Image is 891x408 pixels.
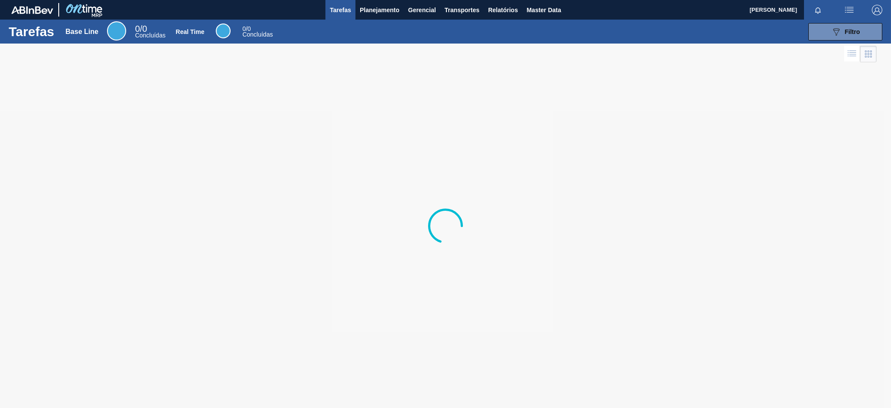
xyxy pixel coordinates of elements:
span: Master Data [526,5,561,15]
span: Concluídas [242,31,273,38]
span: 0 [242,25,246,32]
span: Filtro [845,28,860,35]
span: Planejamento [360,5,399,15]
h1: Tarefas [9,27,54,37]
span: / 0 [135,24,147,34]
span: Transportes [445,5,479,15]
div: Real Time [176,28,204,35]
button: Filtro [808,23,882,40]
span: 0 [135,24,140,34]
div: Real Time [242,26,273,37]
div: Base Line [66,28,99,36]
div: Base Line [107,21,126,40]
span: Relatórios [488,5,518,15]
span: Tarefas [330,5,351,15]
button: Notificações [804,4,832,16]
div: Real Time [216,24,231,38]
span: / 0 [242,25,251,32]
img: userActions [844,5,854,15]
span: Concluídas [135,32,165,39]
img: Logout [872,5,882,15]
img: TNhmsLtSVTkK8tSr43FrP2fwEKptu5GPRR3wAAAABJRU5ErkJggg== [11,6,53,14]
div: Base Line [135,25,165,38]
span: Gerencial [408,5,436,15]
